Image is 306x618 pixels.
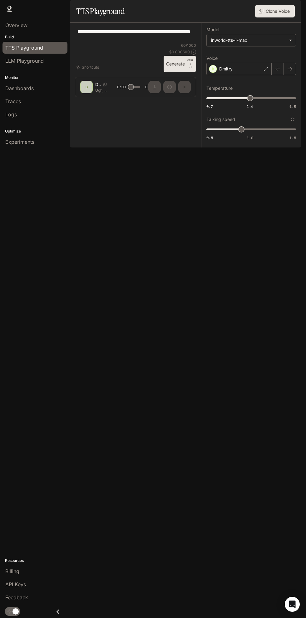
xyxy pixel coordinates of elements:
span: 1.5 [289,104,296,109]
button: GenerateCTRL +⏎ [164,56,196,72]
div: inworld-tts-1-max [207,34,296,46]
p: Model [206,27,219,32]
p: ⏎ [187,58,194,70]
p: $ 0.000600 [169,49,190,55]
span: 1.1 [247,104,253,109]
div: Open Intercom Messenger [285,597,300,612]
button: Shortcuts [75,62,101,72]
p: 60 / 1000 [181,43,196,48]
button: Clone Voice [255,5,295,17]
p: CTRL + [187,58,194,66]
span: 1.5 [289,135,296,140]
button: Reset to default [289,116,296,123]
div: inworld-tts-1-max [211,37,286,43]
span: 0.7 [206,104,213,109]
h1: TTS Playground [76,5,125,17]
span: 1.0 [247,135,253,140]
p: Dmitry [219,66,233,72]
span: 0.5 [206,135,213,140]
p: Temperature [206,86,233,90]
p: Voice [206,56,218,60]
p: Talking speed [206,117,235,122]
